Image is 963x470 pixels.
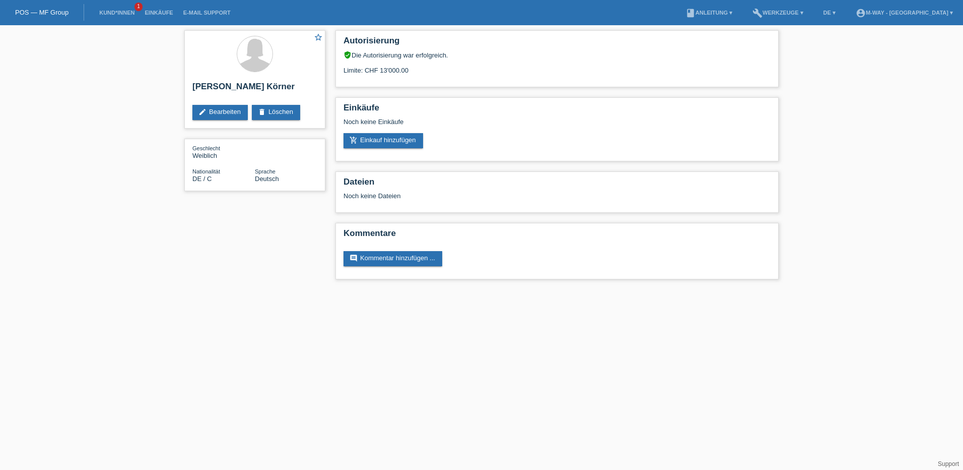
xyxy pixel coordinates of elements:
[192,168,220,174] span: Nationalität
[192,144,255,159] div: Weiblich
[314,33,323,42] i: star_border
[350,136,358,144] i: add_shopping_cart
[343,51,771,59] div: Die Autorisierung war erfolgreich.
[343,177,771,192] h2: Dateien
[851,10,958,16] a: account_circlem-way - [GEOGRAPHIC_DATA] ▾
[192,82,317,97] h2: [PERSON_NAME] Körner
[938,460,959,467] a: Support
[856,8,866,18] i: account_circle
[314,33,323,43] a: star_border
[752,8,763,18] i: build
[140,10,178,16] a: Einkäufe
[680,10,737,16] a: bookAnleitung ▾
[343,59,771,74] div: Limite: CHF 13'000.00
[343,251,442,266] a: commentKommentar hinzufügen ...
[343,118,771,133] div: Noch keine Einkäufe
[685,8,696,18] i: book
[94,10,140,16] a: Kund*innen
[343,228,771,244] h2: Kommentare
[178,10,236,16] a: E-Mail Support
[818,10,841,16] a: DE ▾
[255,168,276,174] span: Sprache
[252,105,300,120] a: deleteLöschen
[198,108,207,116] i: edit
[747,10,808,16] a: buildWerkzeuge ▾
[343,103,771,118] h2: Einkäufe
[343,51,352,59] i: verified_user
[343,133,423,148] a: add_shopping_cartEinkauf hinzufügen
[192,105,248,120] a: editBearbeiten
[192,175,212,183] span: Deutschland / C / 26.03.2007
[255,175,279,183] span: Deutsch
[343,36,771,51] h2: Autorisierung
[192,145,220,151] span: Geschlecht
[343,192,651,200] div: Noch keine Dateien
[350,254,358,262] i: comment
[258,108,266,116] i: delete
[134,3,143,11] span: 1
[15,9,68,16] a: POS — MF Group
